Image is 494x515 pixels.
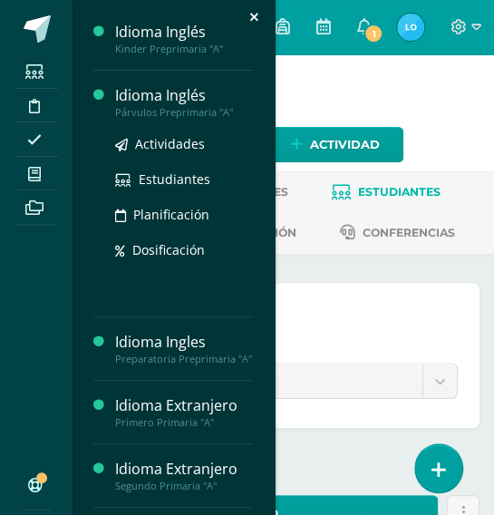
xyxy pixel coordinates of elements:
[115,332,253,365] a: Idioma InglesPreparatoria Preprimaria "A"
[115,353,253,365] div: Preparatoria Preprimaria "A"
[115,395,253,429] a: Idioma ExtranjeroPrimero Primaria "A"
[115,204,253,225] a: Planificación
[115,106,253,119] div: Párvulos Preprimaria "A"
[115,395,253,416] div: Idioma Extranjero
[115,22,253,55] a: Idioma InglésKinder Preprimaria "A"
[132,241,205,258] span: Dosificación
[115,169,253,189] a: Estudiantes
[115,332,253,353] div: Idioma Ingles
[115,459,253,480] div: Idioma Extranjero
[115,416,253,429] div: Primero Primaria "A"
[133,206,209,223] span: Planificación
[115,239,253,260] a: Dosificación
[115,85,253,106] div: Idioma Inglés
[115,85,253,119] a: Idioma InglésPárvulos Preprimaria "A"
[115,43,253,55] div: Kinder Preprimaria "A"
[115,133,253,154] a: Actividades
[135,135,205,152] span: Actividades
[139,170,210,188] span: Estudiantes
[115,480,253,492] div: Segundo Primaria "A"
[115,22,253,43] div: Idioma Inglés
[115,459,253,492] a: Idioma ExtranjeroSegundo Primaria "A"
